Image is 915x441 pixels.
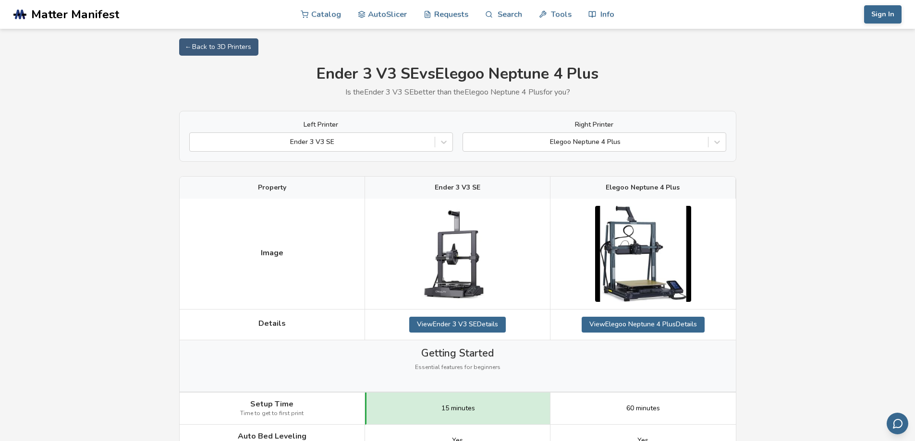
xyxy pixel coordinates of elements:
[195,138,196,146] input: Ender 3 V3 SE
[261,249,283,257] span: Image
[435,184,480,191] span: Ender 3 V3 SE
[240,410,304,417] span: Time to get to first print
[415,364,500,371] span: Essential features for beginners
[31,8,119,21] span: Matter Manifest
[179,65,736,83] h1: Ender 3 V3 SE vs Elegoo Neptune 4 Plus
[238,432,306,441] span: Auto Bed Leveling
[250,400,293,408] span: Setup Time
[189,121,453,129] label: Left Printer
[463,121,726,129] label: Right Printer
[179,88,736,96] p: Is the Ender 3 V3 SE better than the Elegoo Neptune 4 Plus for you?
[421,347,494,359] span: Getting Started
[606,184,680,191] span: Elegoo Neptune 4 Plus
[441,405,475,412] span: 15 minutes
[626,405,660,412] span: 60 minutes
[258,319,286,328] span: Details
[864,5,902,24] button: Sign In
[409,206,505,302] img: Ender 3 V3 SE
[258,184,286,191] span: Property
[409,317,506,332] a: ViewEnder 3 V3 SEDetails
[179,38,258,56] a: ← Back to 3D Printers
[887,413,908,434] button: Send feedback via email
[582,317,705,332] a: ViewElegoo Neptune 4 PlusDetails
[468,138,470,146] input: Elegoo Neptune 4 Plus
[595,206,691,302] img: Elegoo Neptune 4 Plus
